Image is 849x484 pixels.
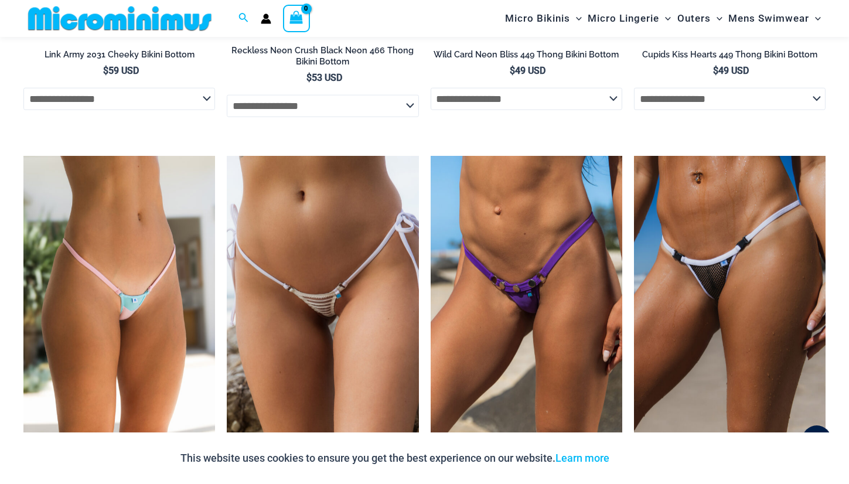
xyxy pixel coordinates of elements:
img: MM SHOP LOGO FLAT [23,5,216,32]
h2: Cupids Kiss Hearts 449 Thong Bikini Bottom [634,49,826,60]
a: View Shopping Cart, empty [283,5,310,32]
a: Wild Card Neon Bliss 449 Thong Bikini Bottom [431,49,622,64]
span: Menu Toggle [711,4,722,33]
a: Micro BikinisMenu ToggleMenu Toggle [502,4,585,33]
a: Mens SwimwearMenu ToggleMenu Toggle [725,4,824,33]
span: Menu Toggle [570,4,582,33]
a: Tradewinds Ink and Ivory 317 Tri Top 453 Micro 03Tradewinds Ink and Ivory 317 Tri Top 453 Micro 0... [634,156,826,444]
span: Micro Lingerie [588,4,659,33]
span: $ [306,72,312,83]
span: Outers [677,4,711,33]
p: This website uses cookies to ensure you get the best experience on our website. [181,449,610,467]
img: That Summer Dawn 4309 Micro 02 [23,156,215,444]
span: $ [103,65,108,76]
h2: Reckless Neon Crush Black Neon 466 Thong Bikini Bottom [227,45,418,67]
h2: Link Army 2031 Cheeky Bikini Bottom [23,49,215,60]
span: Mens Swimwear [728,4,809,33]
bdi: 49 USD [510,65,545,76]
span: Menu Toggle [809,4,821,33]
span: $ [510,65,515,76]
span: $ [713,65,718,76]
img: Tide Lines White 480 Micro 01 [227,156,418,444]
a: Tide Lines White 480 Micro 01Tide Lines White 480 Micro 02Tide Lines White 480 Micro 02 [227,156,418,444]
h2: Wild Card Neon Bliss 449 Thong Bikini Bottom [431,49,622,60]
bdi: 53 USD [306,72,342,83]
a: Micro LingerieMenu ToggleMenu Toggle [585,4,674,33]
span: Micro Bikinis [505,4,570,33]
a: Learn more [556,452,610,464]
nav: Site Navigation [500,2,826,35]
a: Reckless Neon Crush Black Neon 466 Thong Bikini Bottom [227,45,418,71]
a: OutersMenu ToggleMenu Toggle [674,4,725,33]
img: Tradewinds Ink and Ivory 317 Tri Top 453 Micro 03 [634,156,826,444]
button: Accept [619,444,669,472]
a: Cupids Kiss Hearts 449 Thong Bikini Bottom [634,49,826,64]
bdi: 49 USD [713,65,749,76]
a: Search icon link [238,11,249,26]
a: That Summer Dawn 4309 Micro 02That Summer Dawn 4309 Micro 01That Summer Dawn 4309 Micro 01 [23,156,215,444]
span: Menu Toggle [659,4,671,33]
bdi: 59 USD [103,65,139,76]
img: Tight Rope Grape 4212 Micro Bottom 01 [431,156,622,444]
a: Tight Rope Grape 4212 Micro Bottom 01Tight Rope Grape 4212 Micro Bottom 02Tight Rope Grape 4212 M... [431,156,622,444]
a: Link Army 2031 Cheeky Bikini Bottom [23,49,215,64]
a: Account icon link [261,13,271,24]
